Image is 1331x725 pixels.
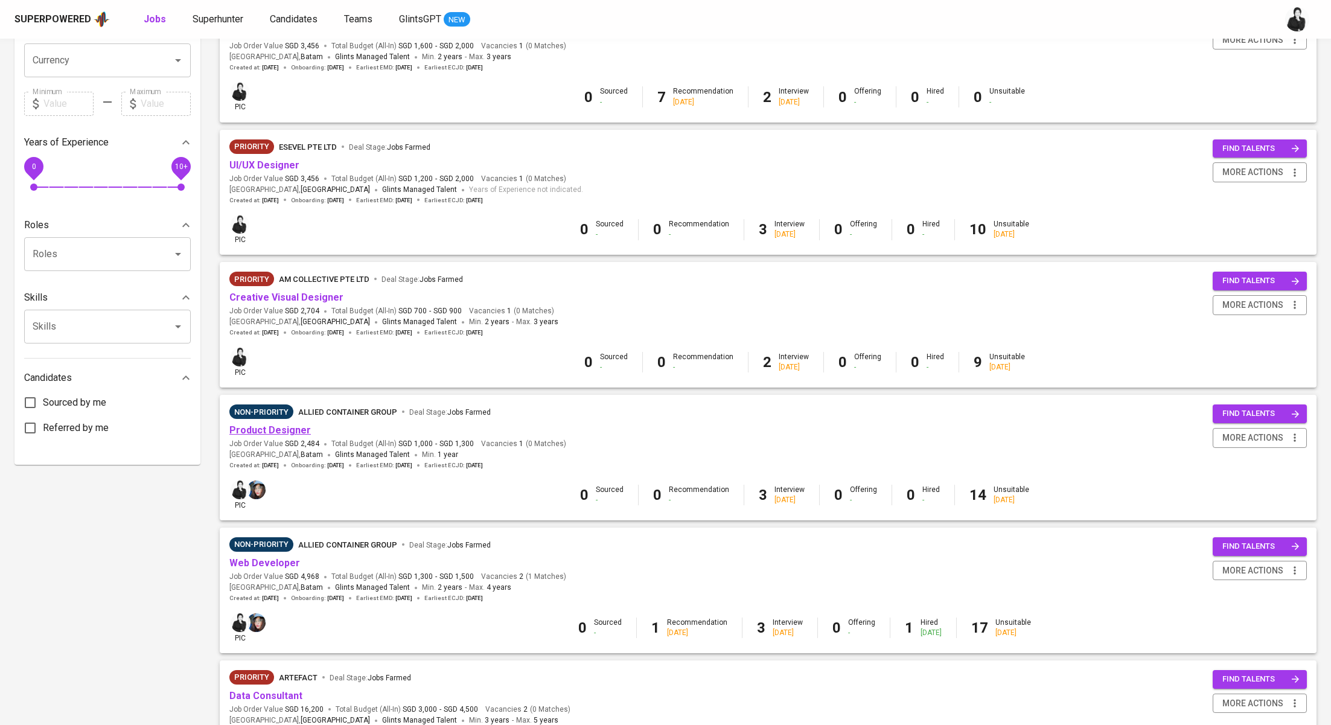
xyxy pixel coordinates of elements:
span: 10+ [174,162,187,170]
span: [DATE] [466,196,483,205]
span: Job Order Value [229,572,319,582]
span: Glints Managed Talent [382,185,457,194]
span: Created at : [229,196,279,205]
span: [DATE] [327,63,344,72]
span: [DATE] [395,594,412,602]
div: Offering [854,352,881,372]
div: Offering [850,485,877,505]
span: more actions [1222,33,1283,48]
div: [DATE] [779,97,809,107]
span: SGD 3,456 [285,41,319,51]
span: [DATE] [327,328,344,337]
b: 1 [905,619,913,636]
span: SGD 2,000 [439,174,474,184]
div: [DATE] [995,628,1031,638]
span: - [435,174,437,184]
div: Candidates [24,366,191,390]
div: [DATE] [994,495,1029,505]
p: Candidates [24,371,72,385]
span: Referred by me [43,421,109,435]
span: [GEOGRAPHIC_DATA] [301,316,370,328]
span: Batam [301,51,323,63]
div: - [850,495,877,505]
span: [DATE] [262,461,279,470]
div: pic [229,347,251,378]
p: Years of Experience [24,135,109,150]
div: Unsuitable [989,86,1025,107]
span: [DATE] [466,328,483,337]
span: Vacancies ( 0 Matches ) [481,41,566,51]
b: 0 [911,89,919,106]
div: Sourced [594,618,622,638]
b: 10 [969,221,986,238]
span: Onboarding : [291,196,344,205]
span: - [435,41,437,51]
button: more actions [1213,295,1307,315]
span: 2 [517,572,523,582]
a: Teams [344,12,375,27]
span: 1 [517,439,523,449]
span: Deal Stage : [381,275,463,284]
div: Sourced [600,86,628,107]
span: Max. [469,53,511,61]
div: [DATE] [994,229,1029,240]
div: Interview [774,485,805,505]
span: Vacancies ( 0 Matches ) [481,174,566,184]
img: medwi@glints.com [231,481,249,499]
div: Interview [773,618,803,638]
input: Value [43,92,94,116]
div: Sourced [596,219,624,240]
span: Earliest EMD : [356,196,412,205]
img: medwi@glints.com [231,613,249,632]
div: Superpowered [14,13,91,27]
span: more actions [1222,165,1283,180]
div: - [927,362,944,372]
div: - [854,97,881,107]
button: more actions [1213,561,1307,581]
span: Jobs Farmed [420,275,463,284]
span: more actions [1222,298,1283,313]
div: Offering [848,618,875,638]
span: [DATE] [262,594,279,602]
div: Offering [850,219,877,240]
span: SGD 1,200 [398,174,433,184]
span: Min. [422,450,458,459]
div: [DATE] [779,362,809,372]
div: [DATE] [673,97,733,107]
span: Total Budget (All-In) [331,572,474,582]
button: find talents [1213,537,1307,556]
span: [GEOGRAPHIC_DATA] , [229,449,323,461]
button: Open [170,246,187,263]
span: Min. [469,318,509,326]
button: find talents [1213,139,1307,158]
span: Allied Container Group [298,540,397,549]
div: - [854,362,881,372]
b: 3 [757,619,765,636]
span: [DATE] [395,196,412,205]
span: Created at : [229,328,279,337]
b: 0 [653,221,662,238]
span: - [512,316,514,328]
span: Deal Stage : [330,674,411,682]
div: - [669,229,729,240]
b: 7 [657,89,666,106]
b: 0 [584,89,593,106]
div: Unsuitable [994,485,1029,505]
div: pic [229,81,251,112]
a: Superpoweredapp logo [14,10,110,28]
b: 0 [657,354,666,371]
span: SGD 1,500 [439,572,474,582]
a: Candidates [270,12,320,27]
b: 1 [651,619,660,636]
span: [DATE] [327,594,344,602]
span: Jobs Farmed [387,143,430,152]
span: [DATE] [466,63,483,72]
span: [DATE] [395,63,412,72]
div: pic [229,479,251,511]
span: - [465,51,467,63]
div: - [673,362,733,372]
span: Glints Managed Talent [382,318,457,326]
a: Web Developer [229,557,300,569]
img: diazagista@glints.com [247,613,266,632]
input: Value [141,92,191,116]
